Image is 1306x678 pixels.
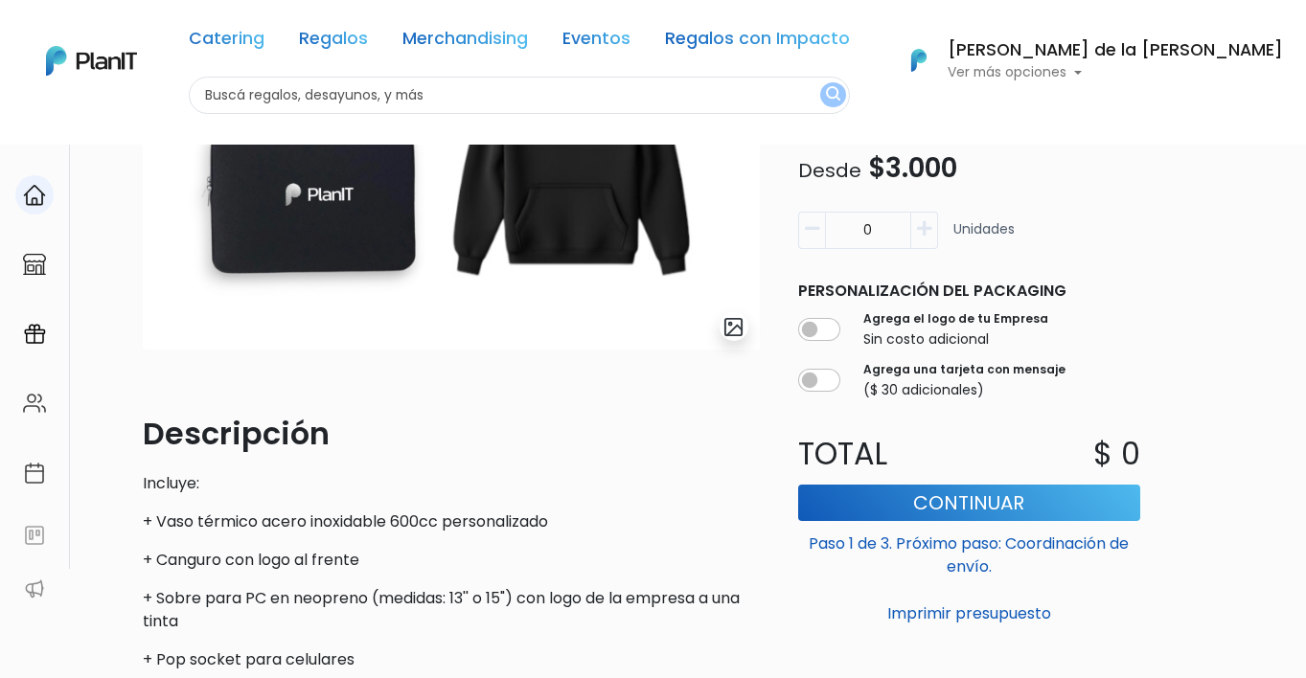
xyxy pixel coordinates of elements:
img: campaigns-02234683943229c281be62815700db0a1741e53638e28bf9629b52c665b00959.svg [23,323,46,346]
img: PlanIt Logo [46,46,137,76]
p: Sin costo adicional [863,329,1048,350]
p: $ 0 [1093,430,1140,476]
p: Descripción [143,411,760,457]
p: + Pop socket para celulares [143,648,760,671]
div: ¿Necesitás ayuda? [99,18,276,56]
a: Regalos [299,31,368,54]
span: Desde [798,157,861,184]
a: Regalos con Impacto [665,31,850,54]
h6: [PERSON_NAME] de la [PERSON_NAME] [948,42,1283,59]
img: PlanIt Logo [898,39,940,81]
button: Continuar [798,484,1141,520]
p: ($ 30 adicionales) [863,380,1065,400]
a: Eventos [562,31,630,54]
p: Personalización del packaging [798,280,1141,303]
label: Agrega una tarjeta con mensaje [863,361,1065,378]
button: PlanIt Logo [PERSON_NAME] de la [PERSON_NAME] Ver más opciones [886,35,1283,85]
p: + Vaso térmico acero inoxidable 600cc personalizado [143,510,760,533]
label: Agrega el logo de tu Empresa [863,310,1048,328]
p: Paso 1 de 3. Próximo paso: Coordinación de envío. [798,524,1141,577]
img: people-662611757002400ad9ed0e3c099ab2801c6687ba6c219adb57efc949bc21e19d.svg [23,392,46,415]
a: Catering [189,31,264,54]
img: gallery-light [722,316,745,338]
button: Imprimir presupuesto [798,597,1141,629]
p: + Canguro con logo al frente [143,549,760,572]
img: search_button-432b6d5273f82d61273b3651a40e1bd1b912527efae98b1b7a1b2c0702e16a8d.svg [826,86,840,104]
img: partners-52edf745621dab592f3b2c58e3bca9d71375a7ef29c3b500c9f145b62cc070d4.svg [23,577,46,600]
p: Incluye: [143,472,760,495]
p: Total [787,430,970,476]
a: Merchandising [402,31,528,54]
img: feedback-78b5a0c8f98aac82b08bfc38622c3050aee476f2c9584af64705fc4e61158814.svg [23,524,46,547]
input: Buscá regalos, desayunos, y más [189,77,850,114]
p: + Sobre para PC en neopreno (medidas: 13'' o 15") con logo de la empresa a una tinta [143,587,760,633]
img: marketplace-4ceaa7011d94191e9ded77b95e3339b90024bf715f7c57f8cf31f2d8c509eaba.svg [23,253,46,276]
p: Unidades [953,219,1015,257]
p: Ver más opciones [948,66,1283,79]
img: home-e721727adea9d79c4d83392d1f703f7f8bce08238fde08b1acbfd93340b81755.svg [23,184,46,207]
span: $3.000 [868,149,957,187]
img: calendar-87d922413cdce8b2cf7b7f5f62616a5cf9e4887200fb71536465627b3292af00.svg [23,462,46,485]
